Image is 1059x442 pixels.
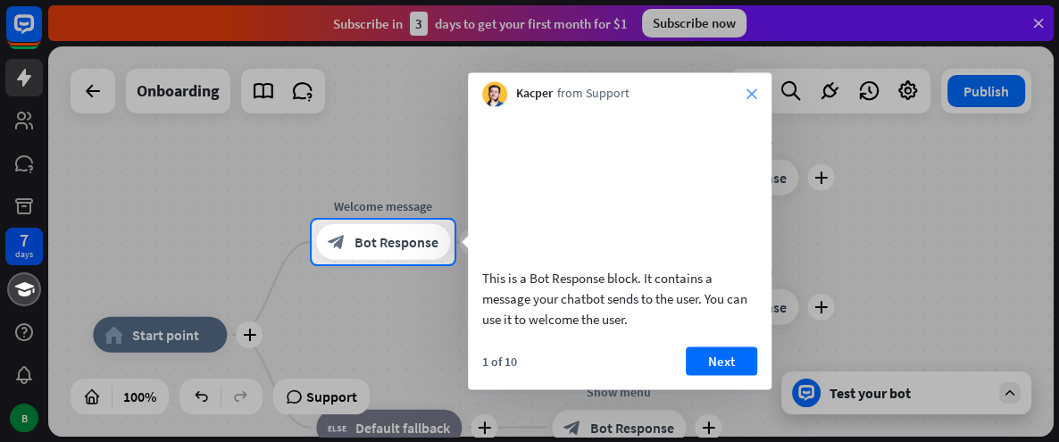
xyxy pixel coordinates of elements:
span: from Support [557,86,630,104]
div: This is a Bot Response block. It contains a message your chatbot sends to the user. You can use i... [482,267,757,329]
span: Kacper [516,86,553,104]
i: block_bot_response [328,233,346,251]
span: Bot Response [354,233,438,251]
button: Open LiveChat chat widget [14,7,68,61]
div: 1 of 10 [482,353,517,369]
i: close [746,88,757,99]
button: Next [686,346,757,375]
